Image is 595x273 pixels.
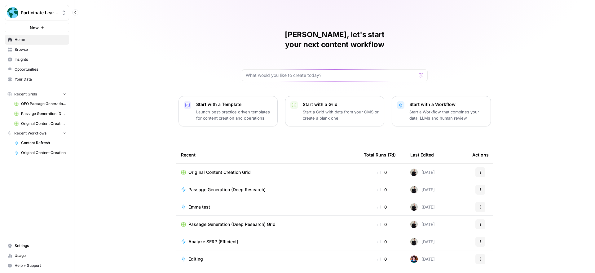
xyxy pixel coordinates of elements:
[178,96,278,126] button: Start with a TemplateLaunch best-practice driven templates for content creation and operations
[15,263,66,268] span: Help + Support
[181,239,354,245] a: Analyze SERP (Efficient)
[410,186,435,193] div: [DATE]
[303,109,379,121] p: Start a Grid with data from your CMS or create a blank one
[15,47,66,52] span: Browse
[410,203,435,211] div: [DATE]
[410,255,418,263] img: d1s4gsy8a4mul096yvnrslvas6mb
[5,35,69,45] a: Home
[188,256,203,262] span: Editing
[181,221,354,227] a: Passage Generation (Deep Research) Grid
[5,241,69,251] a: Settings
[15,243,66,249] span: Settings
[5,23,69,32] button: New
[409,109,486,121] p: Start a Workflow that combines your data, LLMs and human review
[11,119,69,129] a: Original Content Creation Grid
[242,30,428,50] h1: [PERSON_NAME], let's start your next content workflow
[15,57,66,62] span: Insights
[5,129,69,138] button: Recent Workflows
[15,37,66,42] span: Home
[21,101,66,107] span: QFO Passage Generation Grid
[5,5,69,20] button: Workspace: Participate Learning
[181,204,354,210] a: Emma test
[5,261,69,271] button: Help + Support
[181,256,354,262] a: Editing
[181,187,354,193] a: Passage Generation (Deep Research)
[188,169,251,175] span: Original Content Creation Grid
[410,169,435,176] div: [DATE]
[5,45,69,55] a: Browse
[364,256,400,262] div: 0
[196,101,272,108] p: Start with a Template
[181,146,354,163] div: Recent
[188,187,266,193] span: Passage Generation (Deep Research)
[5,64,69,74] a: Opportunities
[364,146,396,163] div: Total Runs (7d)
[188,239,238,245] span: Analyze SERP (Efficient)
[21,121,66,126] span: Original Content Creation Grid
[410,186,418,193] img: rzyuksnmva7rad5cmpd7k6b2ndco
[11,138,69,148] a: Content Refresh
[364,204,400,210] div: 0
[364,221,400,227] div: 0
[14,130,46,136] span: Recent Workflows
[15,67,66,72] span: Opportunities
[30,24,39,31] span: New
[21,150,66,156] span: Original Content Creation
[364,187,400,193] div: 0
[410,146,434,163] div: Last Edited
[392,96,491,126] button: Start with a WorkflowStart a Workflow that combines your data, LLMs and human review
[188,204,210,210] span: Emma test
[14,91,37,97] span: Recent Grids
[303,101,379,108] p: Start with a Grid
[11,148,69,158] a: Original Content Creation
[21,111,66,117] span: Passage Generation (Deep Research) Grid
[11,109,69,119] a: Passage Generation (Deep Research) Grid
[410,238,435,245] div: [DATE]
[5,55,69,64] a: Insights
[21,140,66,146] span: Content Refresh
[364,239,400,245] div: 0
[5,74,69,84] a: Your Data
[7,7,18,18] img: Participate Learning Logo
[15,77,66,82] span: Your Data
[5,90,69,99] button: Recent Grids
[410,169,418,176] img: rzyuksnmva7rad5cmpd7k6b2ndco
[410,221,435,228] div: [DATE]
[410,221,418,228] img: rzyuksnmva7rad5cmpd7k6b2ndco
[5,251,69,261] a: Usage
[410,203,418,211] img: rzyuksnmva7rad5cmpd7k6b2ndco
[285,96,384,126] button: Start with a GridStart a Grid with data from your CMS or create a blank one
[410,238,418,245] img: rzyuksnmva7rad5cmpd7k6b2ndco
[188,221,275,227] span: Passage Generation (Deep Research) Grid
[246,72,416,78] input: What would you like to create today?
[21,10,58,16] span: Participate Learning
[409,101,486,108] p: Start with a Workflow
[410,255,435,263] div: [DATE]
[11,99,69,109] a: QFO Passage Generation Grid
[364,169,400,175] div: 0
[472,146,489,163] div: Actions
[196,109,272,121] p: Launch best-practice driven templates for content creation and operations
[15,253,66,258] span: Usage
[181,169,354,175] a: Original Content Creation Grid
